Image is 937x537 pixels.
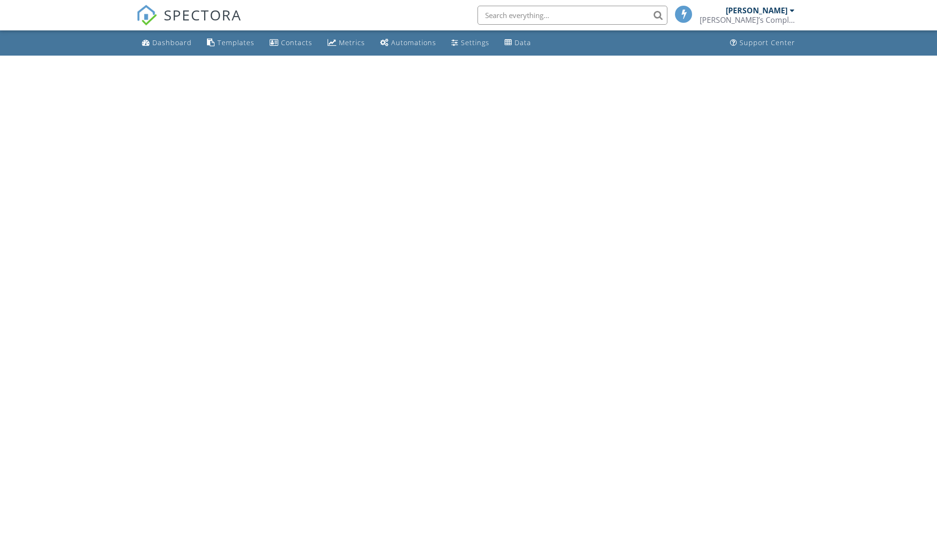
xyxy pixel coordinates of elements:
[152,38,192,47] div: Dashboard
[700,15,795,25] div: Tom’s Complete Construction
[281,38,312,47] div: Contacts
[138,34,196,52] a: Dashboard
[740,38,795,47] div: Support Center
[448,34,493,52] a: Settings
[376,34,440,52] a: Automations (Basic)
[391,38,436,47] div: Automations
[726,34,799,52] a: Support Center
[461,38,489,47] div: Settings
[164,5,242,25] span: SPECTORA
[339,38,365,47] div: Metrics
[136,13,242,33] a: SPECTORA
[217,38,254,47] div: Templates
[726,6,787,15] div: [PERSON_NAME]
[136,5,157,26] img: The Best Home Inspection Software - Spectora
[501,34,535,52] a: Data
[266,34,316,52] a: Contacts
[478,6,667,25] input: Search everything...
[515,38,531,47] div: Data
[203,34,258,52] a: Templates
[324,34,369,52] a: Metrics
